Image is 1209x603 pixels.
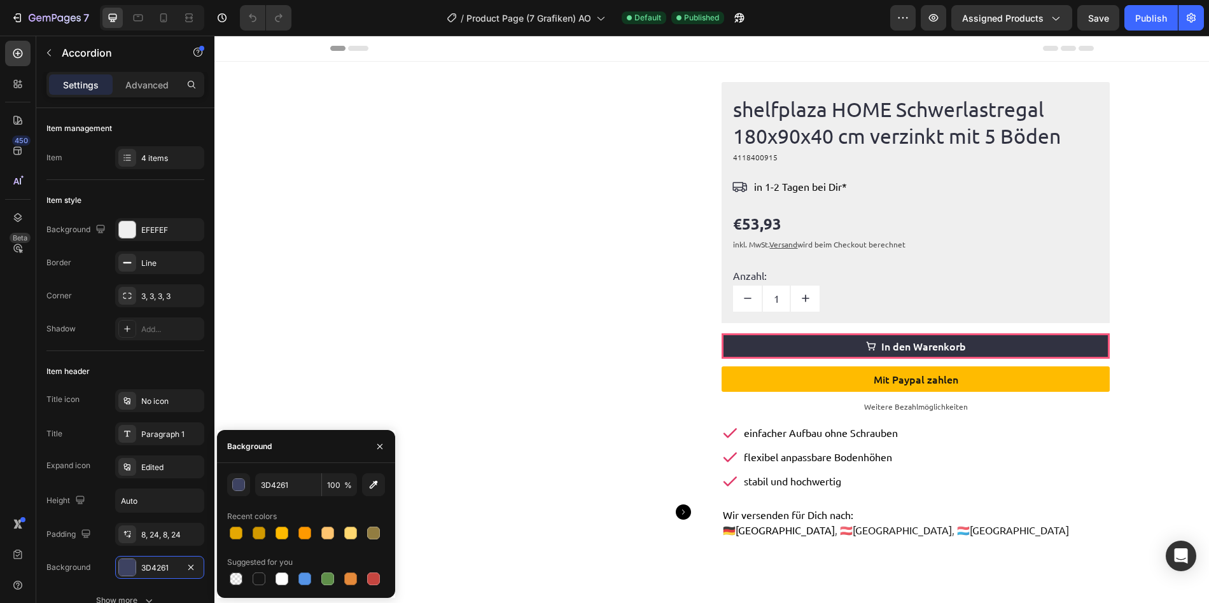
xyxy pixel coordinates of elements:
[1088,13,1109,24] span: Save
[508,365,893,377] p: Weitere Bezahlmöglichkeiten
[227,557,293,568] div: Suggested for you
[521,488,620,501] span: [GEOGRAPHIC_DATA]
[540,144,632,157] span: in 1-2 Tagen bei Dir*
[737,488,755,501] span: , 🇱🇺
[634,12,661,24] span: Default
[5,5,95,31] button: 7
[141,153,201,164] div: 4 items
[255,473,321,496] input: Eg: FFFFFF
[46,492,88,509] div: Height
[46,562,90,573] div: Background
[519,250,547,276] button: decrement
[620,488,638,501] span: , 🇦🇹
[461,469,477,484] button: Carousel Next Arrow
[507,331,895,356] button: Mit Paypal zahlen
[638,488,737,501] span: [GEOGRAPHIC_DATA]
[1166,541,1196,571] div: Open Intercom Messenger
[466,11,591,25] span: Product Page (7 Grafiken) AO
[508,473,639,485] span: Wir versenden für Dich nach:
[46,526,94,543] div: Padding
[1135,11,1167,25] div: Publish
[141,291,201,302] div: 3, 3, 3, 3
[951,5,1072,31] button: Assigned Products
[519,232,883,247] p: Anzahl:
[46,394,80,405] div: Title icon
[344,480,352,491] span: %
[10,233,31,243] div: Beta
[46,221,108,239] div: Background
[46,366,90,377] div: Item header
[12,135,31,146] div: 450
[46,323,76,335] div: Shadow
[141,396,201,407] div: No icon
[116,489,204,512] input: Auto
[1124,5,1178,31] button: Publish
[1077,5,1119,31] button: Save
[141,429,201,440] div: Paragraph 1
[63,78,99,92] p: Settings
[214,36,1209,603] iframe: Design area
[529,415,678,427] span: flexibel anpassbare Bodenhöhen
[461,11,464,25] span: /
[141,462,201,473] div: Edited
[240,5,291,31] div: Undo/Redo
[755,488,855,501] span: [GEOGRAPHIC_DATA]
[659,336,744,351] div: Mit Paypal zahlen
[517,59,884,114] h1: shelfplaza HOME Schwerlastregal 180x90x40 cm verzinkt mit 5 Böden
[83,10,89,25] p: 7
[684,12,719,24] span: Published
[62,45,170,60] p: Accordion
[46,123,112,134] div: Item management
[141,529,201,541] div: 8, 24, 8, 24
[125,78,169,92] p: Advanced
[141,562,178,574] div: 3D4261
[519,203,883,214] p: inkl. MwSt. wird beim Checkout berechnet
[517,114,884,128] h2: 4118400915
[962,11,1044,25] span: Assigned Products
[141,324,201,335] div: Add...
[508,488,521,501] span: 🇩🇪
[46,152,62,163] div: Item
[547,250,577,276] input: quantity
[529,391,683,403] span: einfacher Aufbau ohne Schrauben
[46,428,62,440] div: Title
[46,257,71,268] div: Border
[46,290,72,301] div: Corner
[577,250,605,276] button: increment
[555,204,583,214] a: Versand
[141,258,201,269] div: Line
[529,439,627,452] span: stabil und hochwertig
[507,298,895,323] button: In den Warenkorb
[517,178,884,199] div: €53,93
[667,303,751,318] div: In den Warenkorb
[227,511,277,522] div: Recent colors
[227,441,272,452] div: Background
[141,225,201,236] div: EFEFEF
[46,460,90,471] div: Expand icon
[46,195,81,206] div: Item style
